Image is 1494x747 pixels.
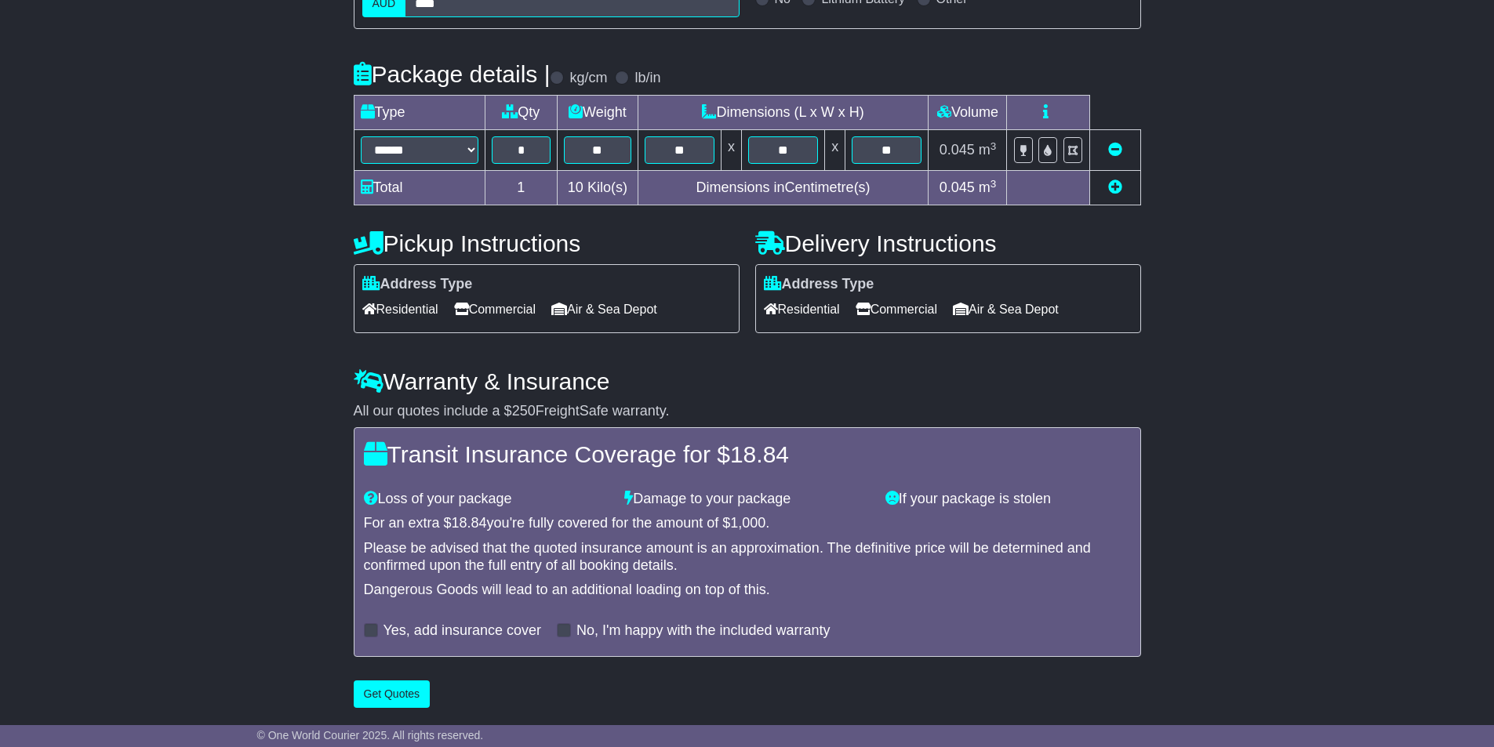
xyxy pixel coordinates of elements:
[764,276,874,293] label: Address Type
[364,582,1131,599] div: Dangerous Goods will lead to an additional loading on top of this.
[364,540,1131,574] div: Please be advised that the quoted insurance amount is an approximation. The definitive price will...
[485,96,558,130] td: Qty
[576,622,831,640] label: No, I'm happy with the included warranty
[362,297,438,321] span: Residential
[825,130,845,171] td: x
[558,171,638,205] td: Kilo(s)
[454,297,536,321] span: Commercial
[362,276,473,293] label: Address Type
[929,96,1007,130] td: Volume
[354,403,1141,420] div: All our quotes include a $ FreightSafe warranty.
[383,622,541,640] label: Yes, add insurance cover
[991,140,997,152] sup: 3
[452,515,487,531] span: 18.84
[485,171,558,205] td: 1
[551,297,657,321] span: Air & Sea Depot
[354,96,485,130] td: Type
[638,96,929,130] td: Dimensions (L x W x H)
[730,441,789,467] span: 18.84
[257,729,484,742] span: © One World Courier 2025. All rights reserved.
[755,230,1141,256] h4: Delivery Instructions
[764,297,840,321] span: Residential
[940,142,975,158] span: 0.045
[1108,179,1122,195] a: Add new item
[953,297,1059,321] span: Air & Sea Depot
[616,491,878,508] div: Damage to your package
[940,179,975,195] span: 0.045
[730,515,765,531] span: 1,000
[634,70,660,87] label: lb/in
[354,680,431,708] button: Get Quotes
[364,441,1131,467] h4: Transit Insurance Coverage for $
[721,130,741,171] td: x
[354,61,551,87] h4: Package details |
[354,230,740,256] h4: Pickup Instructions
[638,171,929,205] td: Dimensions in Centimetre(s)
[354,368,1141,394] h4: Warranty & Insurance
[1108,142,1122,158] a: Remove this item
[364,515,1131,532] div: For an extra $ you're fully covered for the amount of $ .
[856,297,937,321] span: Commercial
[979,179,997,195] span: m
[356,491,617,508] div: Loss of your package
[354,171,485,205] td: Total
[512,403,536,419] span: 250
[568,179,583,195] span: 10
[979,142,997,158] span: m
[569,70,607,87] label: kg/cm
[878,491,1139,508] div: If your package is stolen
[558,96,638,130] td: Weight
[991,178,997,190] sup: 3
